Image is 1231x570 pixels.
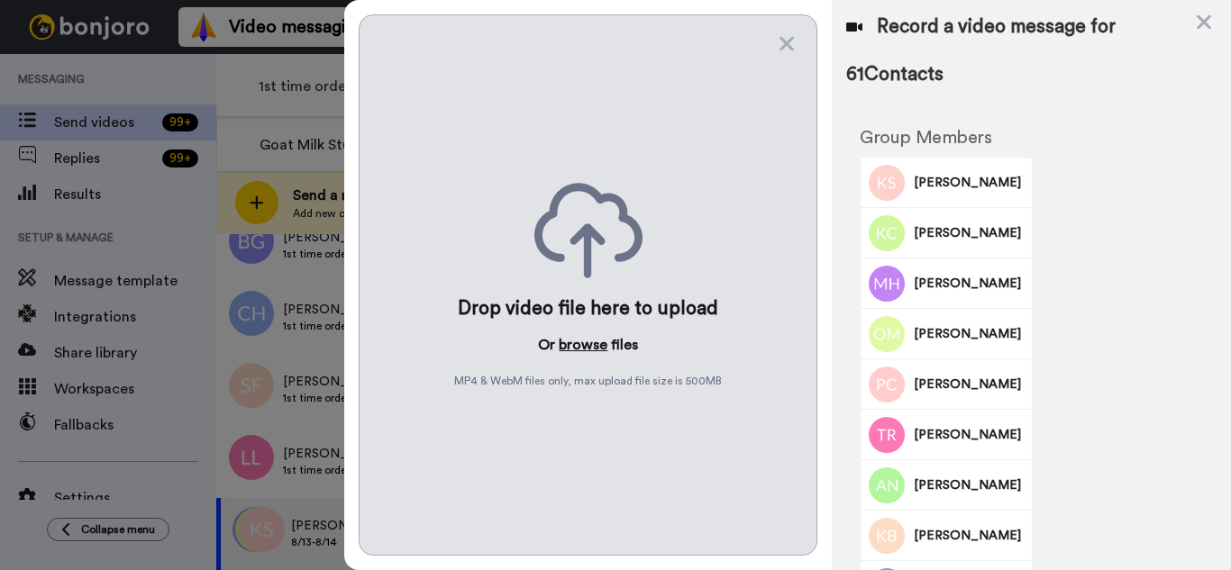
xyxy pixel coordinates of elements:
img: Image of Kathleen CYMBURA [869,215,905,251]
img: Image of Kathy Brown [869,518,905,554]
span: [PERSON_NAME] [914,375,1026,394]
button: browse [559,334,607,356]
img: Image of Patti Clark [869,366,905,403]
span: [PERSON_NAME] [914,325,1026,343]
span: [PERSON_NAME] [914,476,1026,494]
span: [PERSON_NAME] [914,224,1026,242]
span: [PERSON_NAME] [914,174,1026,192]
span: [PERSON_NAME] [914,275,1026,293]
img: Image of Amy Noland [869,467,905,503]
img: Image of Odetta Manning [869,316,905,352]
p: Or files [538,334,638,356]
div: Drop video file here to upload [458,296,718,321]
img: Image of Keith Sabo [869,165,905,201]
span: [PERSON_NAME] [914,527,1026,545]
img: Image of Thomas Richard Richard [869,417,905,453]
span: MP4 & WebM files only, max upload file size is 500 MB [454,374,722,388]
img: Image of Michelle Holman [869,266,905,302]
h2: Group Members [860,128,1033,148]
span: [PERSON_NAME] [914,426,1026,444]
